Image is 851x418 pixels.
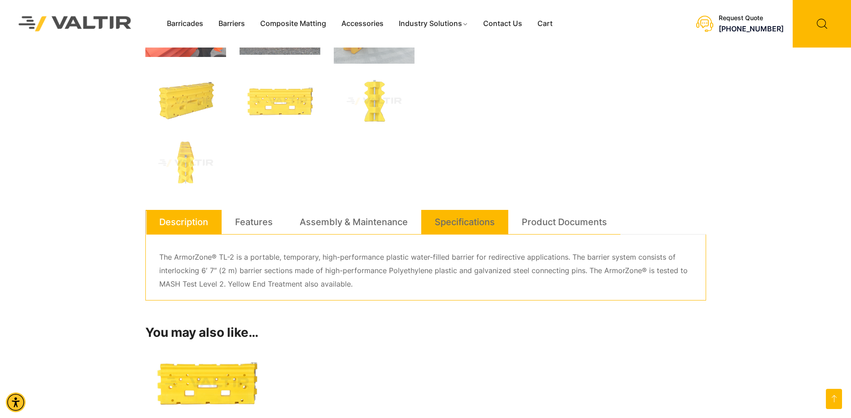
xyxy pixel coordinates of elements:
div: Accessibility Menu [6,392,26,412]
a: Specifications [435,210,495,234]
img: A bright yellow plastic component with various holes and cutouts, likely used in machinery or equ... [240,77,320,126]
a: Product Documents [522,210,607,234]
a: Open this option [826,389,842,409]
div: Request Quote [719,14,784,22]
a: Barriers [211,17,253,30]
img: A stack of yellow interlocking traffic barriers with metal connectors for stability. [145,139,226,187]
img: Valtir Rentals [7,4,144,44]
a: Industry Solutions [391,17,476,30]
img: A bright yellow, rectangular plastic block with various holes and grooves, likely used for safety... [145,77,226,126]
a: Description [159,210,208,234]
a: Accessories [334,17,391,30]
a: call (888) 496-3625 [719,24,784,33]
a: Cart [530,17,560,30]
a: Composite Matting [253,17,334,30]
a: Features [235,210,273,234]
a: Contact Us [476,17,530,30]
a: Barricades [159,17,211,30]
p: The ArmorZone® TL-2 is a portable, temporary, high-performance plastic water-filled barrier for r... [159,251,692,291]
img: A yellow, zigzag-shaped object with a metal rod, likely a tool or equipment component. [334,77,415,126]
a: Assembly & Maintenance [300,210,408,234]
h2: You may also like… [145,325,706,340]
